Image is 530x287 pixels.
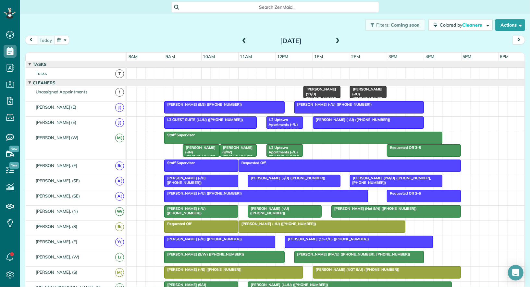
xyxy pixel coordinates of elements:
[248,206,290,215] span: [PERSON_NAME] (-/U) ([PHONE_NUMBER])
[25,36,37,44] button: prev
[115,192,124,201] span: A(
[182,145,216,164] span: [PERSON_NAME] (-/N) ([PHONE_NUMBER])
[164,237,242,241] span: [PERSON_NAME] (-/U) ([PHONE_NUMBER])
[115,207,124,216] span: W(
[495,19,525,31] button: Actions
[34,254,80,259] span: [PERSON_NAME]. (W)
[313,117,391,122] span: [PERSON_NAME] (-/U) ([PHONE_NUMBER])
[115,222,124,231] span: B(
[428,19,493,31] button: Colored byCleaners
[350,54,362,59] span: 2pm
[9,162,19,169] span: New
[376,22,390,28] span: Filters:
[164,54,176,59] span: 9am
[164,252,244,257] span: [PERSON_NAME] (9/W) ([PHONE_NUMBER])
[462,22,483,28] span: Cleaners
[350,176,431,185] span: [PERSON_NAME] (PM/U) ([PHONE_NUMBER], [PHONE_NUMBER])
[285,237,369,241] span: [PERSON_NAME] (11-1/U) ([PHONE_NUMBER])
[34,71,48,76] span: Tasks
[34,163,79,168] span: [PERSON_NAME]. (E)
[37,36,55,44] button: today
[250,37,331,44] h2: [DATE]
[31,62,48,67] span: Tasks
[424,54,436,59] span: 4pm
[266,145,300,173] span: L2 Uptown Apartments (-/U) ([PHONE_NUMBER], [PHONE_NUMBER])
[31,80,56,85] span: Cleaners
[294,102,372,107] span: [PERSON_NAME] (-/U) ([PHONE_NUMBER])
[513,36,525,44] button: next
[164,117,243,122] span: L2 GUEST SUITE (11/U) ([PHONE_NUMBER])
[239,54,253,59] span: 11am
[115,69,124,78] span: T
[164,161,195,165] span: Staff Supervisor
[202,54,216,59] span: 10am
[115,103,124,112] span: J(
[164,133,195,137] span: Staff Supervisor
[331,206,417,211] span: [PERSON_NAME] (Not 9/N) ([PHONE_NUMBER])
[313,54,324,59] span: 1pm
[387,191,421,196] span: Requested Off 3-5
[9,146,19,152] span: New
[313,267,400,272] span: [PERSON_NAME] (NOT 9/U) ([PHONE_NUMBER])
[115,118,124,127] span: J(
[508,265,524,281] div: Open Intercom Messenger
[34,269,79,275] span: [PERSON_NAME]. (S)
[34,178,81,183] span: [PERSON_NAME]. (SE)
[391,22,420,28] span: Coming soon
[115,268,124,277] span: M(
[499,54,510,59] span: 6pm
[34,104,78,110] span: [PERSON_NAME] (E)
[164,221,192,226] span: Requested Off
[238,161,266,165] span: Requested Off
[115,253,124,262] span: L(
[276,54,290,59] span: 12pm
[303,87,336,105] span: [PERSON_NAME] (11/U) ([PHONE_NUMBER])
[115,238,124,246] span: Y(
[387,145,421,150] span: Requested Off 3-5
[440,22,484,28] span: Colored by
[248,282,328,287] span: [PERSON_NAME] (11/U) ([PHONE_NUMBER])
[462,54,473,59] span: 5pm
[34,120,78,125] span: [PERSON_NAME] (E)
[127,54,139,59] span: 8am
[115,88,124,97] span: !
[164,102,242,107] span: [PERSON_NAME] (9/E) ([PHONE_NUMBER])
[164,191,242,196] span: [PERSON_NAME] (-/U) ([PHONE_NUMBER])
[387,54,399,59] span: 3pm
[34,209,79,214] span: [PERSON_NAME]. (N)
[164,206,206,215] span: [PERSON_NAME] (-/U) ([PHONE_NUMBER])
[164,176,206,185] span: [PERSON_NAME] (-/U) ([PHONE_NUMBER])
[34,89,89,94] span: Unassigned Appointments
[34,224,79,229] span: [PERSON_NAME]. (S)
[115,134,124,142] span: M(
[34,135,80,140] span: [PERSON_NAME] (W)
[34,239,79,244] span: [PERSON_NAME]. (E)
[115,161,124,170] span: B(
[34,193,81,198] span: [PERSON_NAME]. (SE)
[220,145,253,164] span: [PERSON_NAME] (9/W) ([PHONE_NUMBER])
[350,87,383,105] span: [PERSON_NAME] (-/U) ([PHONE_NUMBER])
[115,177,124,185] span: A(
[164,267,242,272] span: [PERSON_NAME] (-/S) ([PHONE_NUMBER])
[238,221,316,226] span: [PERSON_NAME] (-/U) ([PHONE_NUMBER])
[294,252,411,257] span: [PERSON_NAME] (PM/U) ([PHONE_NUMBER], [PHONE_NUMBER])
[248,176,326,180] span: [PERSON_NAME] (-/U) ([PHONE_NUMBER])
[266,117,300,145] span: L2 Uptown Apartments (-/U) ([PHONE_NUMBER], [PHONE_NUMBER])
